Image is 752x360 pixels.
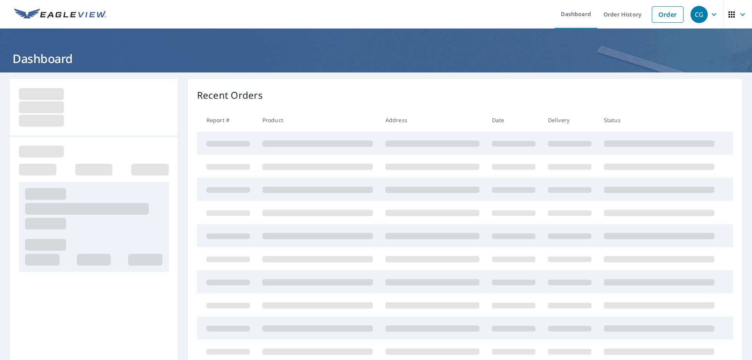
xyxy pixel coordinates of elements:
img: EV Logo [14,9,107,20]
th: Report # [197,109,256,132]
h1: Dashboard [9,51,743,67]
div: CG [691,6,708,23]
th: Address [379,109,486,132]
p: Recent Orders [197,88,263,102]
th: Date [486,109,542,132]
th: Product [256,109,379,132]
th: Status [598,109,721,132]
a: Order [652,6,683,23]
th: Delivery [542,109,598,132]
